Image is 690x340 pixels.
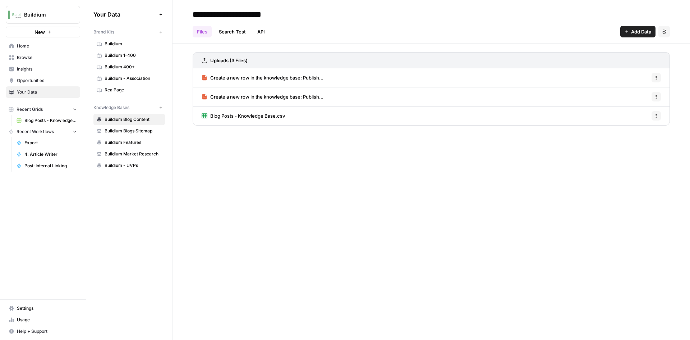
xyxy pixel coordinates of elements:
a: Buildium Blog Content [93,114,165,125]
a: Buildium 1-400 [93,50,165,61]
a: Create a new row in the knowledge base: Publish... [202,68,323,87]
a: RealPage [93,84,165,96]
span: Buildium - Association [105,75,162,82]
a: Blog Posts - Knowledge Base.csv [202,106,285,125]
span: RealPage [105,87,162,93]
a: Blog Posts - Knowledge Base.csv [13,115,80,126]
span: Help + Support [17,328,77,335]
span: Buildium Features [105,139,162,146]
span: Buildium [105,41,162,47]
span: Brand Kits [93,29,114,35]
span: 4. Article Writer [24,151,77,158]
span: Browse [17,54,77,61]
span: Opportunities [17,77,77,84]
a: Opportunities [6,75,80,86]
a: Usage [6,314,80,326]
a: Files [193,26,212,37]
span: Insights [17,66,77,72]
span: Post-Internal Linking [24,163,77,169]
a: Buildium Features [93,137,165,148]
a: Search Test [215,26,250,37]
a: Buildium - Association [93,73,165,84]
a: Buildium Blogs Sitemap [93,125,165,137]
a: Buildium Market Research [93,148,165,160]
img: Buildium Logo [8,8,21,21]
button: Help + Support [6,326,80,337]
button: New [6,27,80,37]
a: Settings [6,303,80,314]
a: Buildium - UVPs [93,160,165,171]
span: Knowledge Bases [93,104,129,111]
span: Home [17,43,77,49]
a: Buildium 400+ [93,61,165,73]
span: Buildium Blog Content [105,116,162,123]
span: Your Data [93,10,156,19]
span: Usage [17,317,77,323]
span: Create a new row in the knowledge base: Publish... [210,74,323,81]
span: Buildium - UVPs [105,162,162,169]
a: Buildium [93,38,165,50]
a: Export [13,137,80,149]
button: Recent Workflows [6,126,80,137]
span: Buildium 400+ [105,64,162,70]
span: Buildium [24,11,68,18]
a: Browse [6,52,80,63]
span: Add Data [631,28,651,35]
a: Home [6,40,80,52]
span: Recent Grids [17,106,43,113]
a: Insights [6,63,80,75]
a: API [253,26,269,37]
a: Uploads (3 Files) [202,53,248,68]
a: 4. Article Writer [13,149,80,160]
span: Buildium 1-400 [105,52,162,59]
span: Recent Workflows [17,128,54,135]
span: Your Data [17,89,77,95]
button: Recent Grids [6,104,80,115]
a: Post-Internal Linking [13,160,80,172]
span: Export [24,140,77,146]
span: Blog Posts - Knowledge Base.csv [210,112,285,119]
span: Buildium Market Research [105,151,162,157]
span: Settings [17,305,77,312]
a: Your Data [6,86,80,98]
button: Workspace: Buildium [6,6,80,24]
span: New [34,28,45,36]
a: Create a new row in the knowledge base: Publish... [202,87,323,106]
h3: Uploads (3 Files) [210,57,248,64]
span: Buildium Blogs Sitemap [105,128,162,134]
span: Create a new row in the knowledge base: Publish... [210,93,323,100]
span: Blog Posts - Knowledge Base.csv [24,117,77,124]
button: Add Data [620,26,655,37]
